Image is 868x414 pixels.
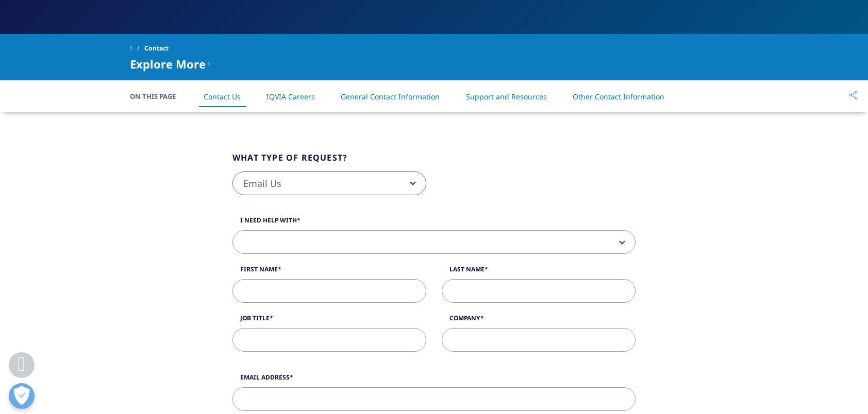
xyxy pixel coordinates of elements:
a: Contact Us [204,92,241,101]
label: Job Title [232,314,426,328]
span: Email Us [232,171,426,195]
span: On This Page [130,91,187,101]
label: First Name [232,265,426,279]
label: Company [442,314,636,328]
label: Email Address [232,373,636,387]
span: Contact [144,39,169,58]
a: Support and Resources [466,92,547,101]
button: Open Preferences [9,383,35,409]
span: Email Us [233,172,426,196]
a: IQVIA Careers [266,92,315,101]
label: I need help with [232,216,636,230]
a: General Contact Information [341,92,440,101]
a: Other Contact Information [573,92,664,101]
span: Explore More [130,58,206,70]
legend: What type of request? [232,151,347,171]
label: Last Name [442,265,636,279]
